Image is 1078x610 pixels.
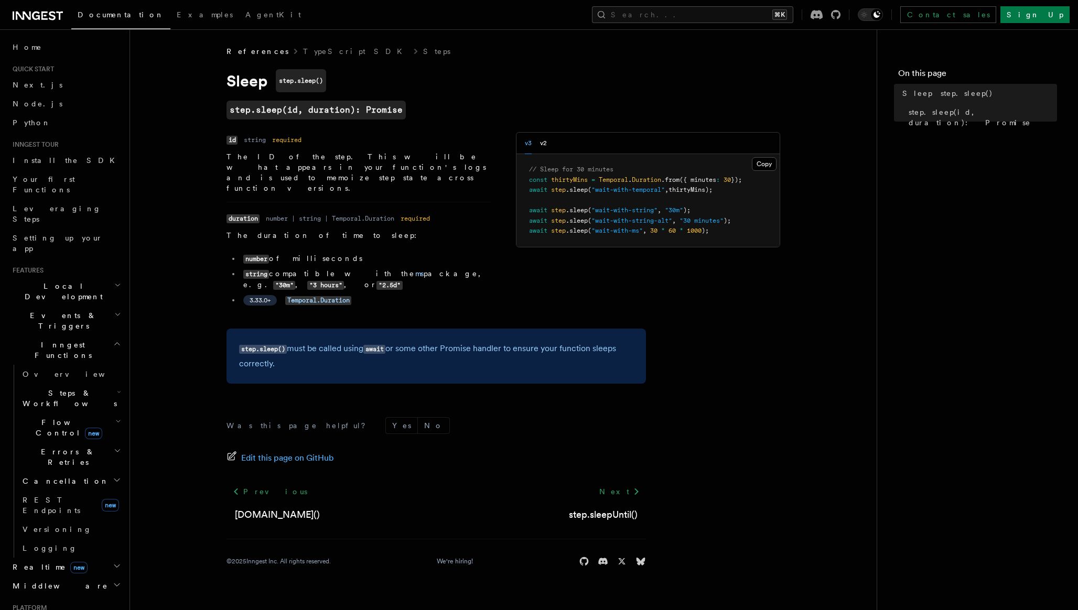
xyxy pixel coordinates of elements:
span: ( [588,206,591,214]
h1: Sleep [227,69,646,92]
span: .from [661,176,680,183]
span: await [529,217,547,224]
button: Copy [752,157,777,171]
span: thirtyMins [551,176,588,183]
a: Previous [227,482,313,501]
span: new [70,562,88,573]
span: Edit this page on GitHub [241,451,334,465]
span: . [628,176,632,183]
button: v2 [540,133,547,154]
span: AgentKit [245,10,301,19]
span: Inngest Functions [8,340,113,361]
div: © 2025 Inngest Inc. All rights reserved. [227,557,331,565]
a: Contact sales [900,6,996,23]
p: The ID of the step. This will be what appears in your function's logs and is used to memoize step... [227,151,491,193]
span: ( [588,227,591,234]
span: References [227,46,288,57]
span: step [551,217,566,224]
span: 30 [724,176,731,183]
button: Search...⌘K [592,6,793,23]
span: REST Endpoints [23,496,80,515]
a: Home [8,38,123,57]
span: Versioning [23,525,92,533]
span: Duration [632,176,661,183]
span: thirtyMins); [669,186,713,193]
span: , [657,206,661,214]
span: ); [702,227,709,234]
span: Errors & Retries [18,446,114,467]
a: Setting up your app [8,228,123,258]
span: await [529,186,547,193]
button: Flow Controlnew [18,413,123,442]
span: Examples [177,10,233,19]
span: .sleep [566,186,588,193]
code: duration [227,214,260,223]
span: 3.33.0+ [250,296,271,304]
span: ( [588,217,591,224]
span: , [665,186,669,193]
span: Steps & Workflows [18,388,117,409]
li: of milliseconds [240,253,491,264]
span: Documentation [78,10,164,19]
button: Yes [386,418,417,433]
code: number [243,255,269,264]
p: Was this page helpful? [227,420,373,431]
a: Sleep step.sleep() [898,84,1057,103]
span: ( [588,186,591,193]
h4: On this page [898,67,1057,84]
span: Sleep step.sleep() [902,88,993,99]
span: "wait-with-temporal" [591,186,665,193]
a: Leveraging Steps [8,199,123,228]
a: Logging [18,539,123,558]
span: , [643,227,646,234]
button: v3 [525,133,532,154]
dd: required [401,214,430,223]
a: Documentation [71,3,170,29]
span: step [551,227,566,234]
span: Events & Triggers [8,310,114,331]
span: Local Development [8,281,114,302]
button: Steps & Workflows [18,384,123,413]
span: Logging [23,544,77,552]
a: AgentKit [239,3,307,28]
a: Your first Functions [8,170,123,199]
span: }); [731,176,742,183]
span: Setting up your app [13,234,103,253]
p: must be called using or some other Promise handler to ensure your function sleeps correctly. [239,341,633,371]
a: Next [593,482,646,501]
p: The duration of time to sleep: [227,230,491,241]
code: "3 hours" [307,281,344,290]
span: Home [13,42,42,52]
span: ); [724,217,731,224]
span: 30 [650,227,657,234]
span: Python [13,118,51,127]
a: Edit this page on GitHub [227,451,334,465]
code: string [243,270,269,279]
a: Steps [423,46,450,57]
button: Cancellation [18,472,123,491]
span: Install the SDK [13,156,121,165]
a: step.sleep(id, duration): Promise [227,101,406,119]
span: "wait-with-string-alt" [591,217,672,224]
a: Temporal.Duration [285,296,351,304]
li: compatible with the package, e.g. , , or [240,268,491,290]
a: Install the SDK [8,151,123,170]
span: .sleep [566,206,588,214]
button: Middleware [8,576,123,595]
span: 1000 [687,227,702,234]
a: Sign Up [1000,6,1070,23]
button: Errors & Retries [18,442,123,472]
span: .sleep [566,217,588,224]
span: , [672,217,676,224]
dd: string [244,136,266,144]
a: Python [8,113,123,132]
button: Toggle dark mode [858,8,883,21]
span: Quick start [8,65,54,73]
a: Next.js [8,75,123,94]
button: Inngest Functions [8,335,123,365]
dd: number | string | Temporal.Duration [266,214,394,223]
span: step [551,186,566,193]
span: Middleware [8,581,108,591]
code: await [363,345,385,354]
